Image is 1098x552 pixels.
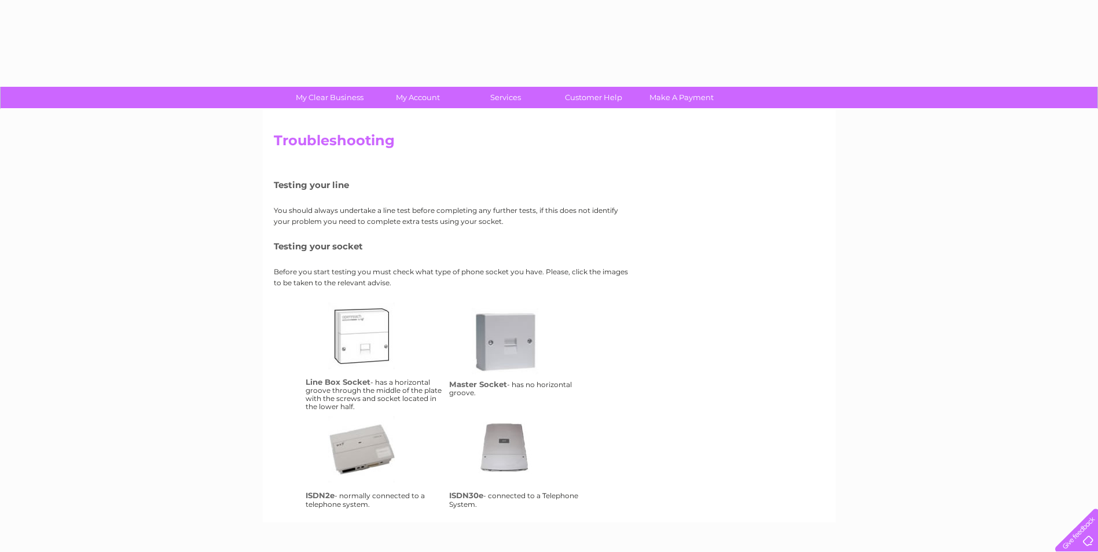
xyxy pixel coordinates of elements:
a: My Account [370,87,465,108]
td: - normally connected to a telephone system. [303,413,446,511]
a: Services [458,87,553,108]
td: - has no horizontal groove. [446,300,590,414]
h5: Testing your socket [274,241,633,251]
h2: Troubleshooting [274,133,825,154]
h5: Testing your line [274,180,633,190]
a: My Clear Business [282,87,377,108]
h4: Line Box Socket [306,377,370,387]
h4: ISDN30e [449,491,483,500]
p: You should always undertake a line test before completing any further tests, if this does not ide... [274,205,633,227]
a: lbs [328,303,421,395]
h4: ISDN2e [306,491,335,500]
a: ms [472,308,564,400]
a: isdn2e [328,416,421,509]
a: isdn30e [472,416,564,509]
p: Before you start testing you must check what type of phone socket you have. Please, click the ima... [274,266,633,288]
a: Customer Help [546,87,641,108]
td: - connected to a Telephone System. [446,413,590,511]
a: Make A Payment [634,87,729,108]
td: - has a horizontal groove through the middle of the plate with the screws and socket located in t... [303,300,446,414]
h4: Master Socket [449,380,507,389]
